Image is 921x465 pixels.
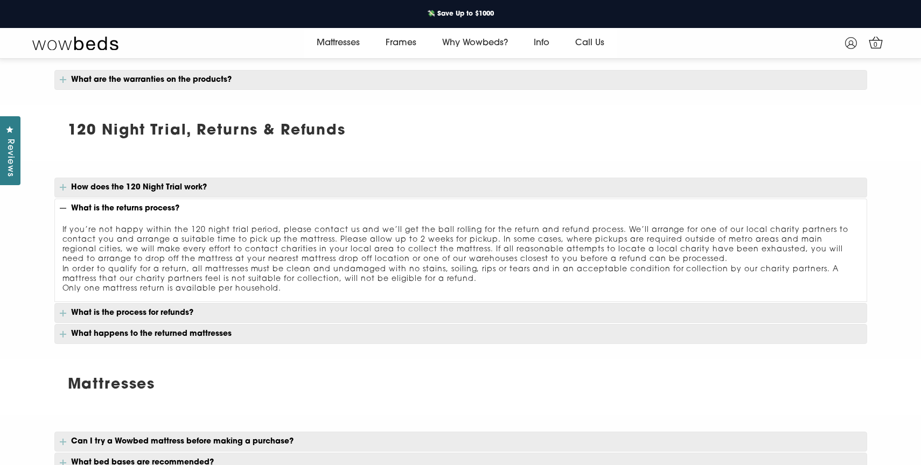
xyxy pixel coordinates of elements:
p: What are the warranties on the products? [54,70,867,90]
span: 0 [870,40,881,51]
div: If you’re not happy within the 120 night trial period, please contact us and we’ll get the ball r... [54,218,867,302]
a: Info [521,28,562,58]
img: Wow Beds Logo [32,36,118,51]
p: What happens to the returned mattresses [54,324,867,344]
a: 0 [866,33,885,52]
a: Call Us [562,28,617,58]
p: Can I try a Wowbed mattress before making a purchase? [54,432,867,452]
p: What is the process for refunds? [54,303,867,323]
p: How does the 120 Night Trial work? [54,178,867,198]
strong: 120 Night Trial, Returns & Refunds [68,124,346,138]
strong: Mattresses [68,378,156,392]
a: Frames [373,28,429,58]
p: What is the returns process? [54,199,867,218]
span: Reviews [3,139,17,177]
a: Why Wowbeds? [429,28,521,58]
a: 💸 Save Up to $1000 [418,7,503,21]
a: Mattresses [304,28,373,58]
